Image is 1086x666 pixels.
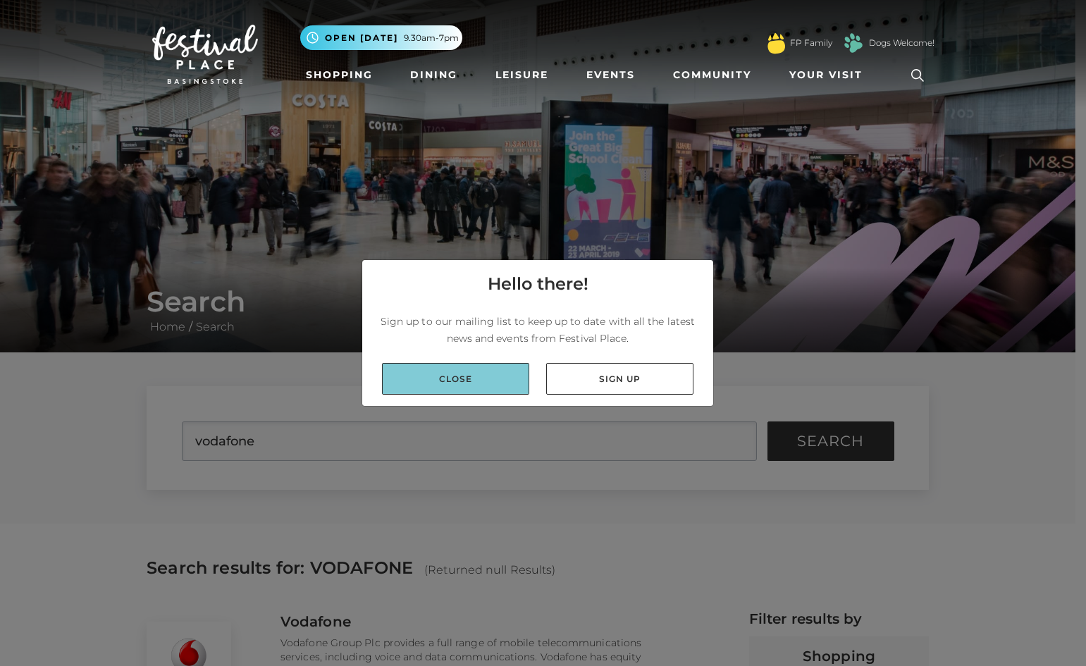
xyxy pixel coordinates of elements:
h4: Hello there! [488,271,588,297]
span: 9.30am-7pm [404,32,459,44]
a: Dining [405,62,463,88]
img: Festival Place Logo [152,25,258,84]
button: Open [DATE] 9.30am-7pm [300,25,462,50]
a: Leisure [490,62,554,88]
a: Dogs Welcome! [869,37,934,49]
a: Events [581,62,641,88]
a: FP Family [790,37,832,49]
a: Close [382,363,529,395]
a: Community [667,62,757,88]
p: Sign up to our mailing list to keep up to date with all the latest news and events from Festival ... [374,313,702,347]
span: Your Visit [789,68,863,82]
a: Shopping [300,62,378,88]
a: Your Visit [784,62,875,88]
a: Sign up [546,363,693,395]
span: Open [DATE] [325,32,398,44]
